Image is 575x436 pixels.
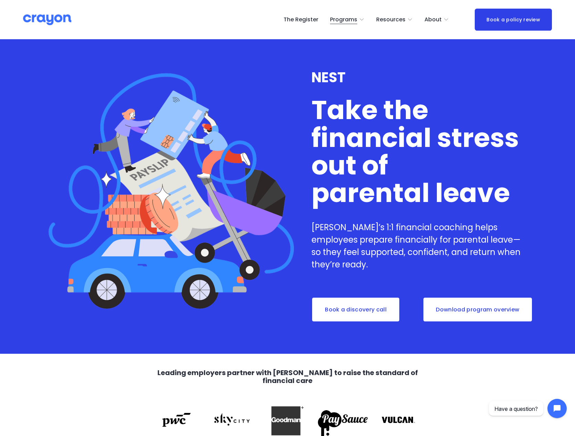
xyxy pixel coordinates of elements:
[376,15,405,25] span: Resources
[424,14,449,25] a: folder dropdown
[23,14,71,26] img: Crayon
[311,221,530,271] p: [PERSON_NAME]’s 1:1 financial coaching helps employees prepare financially for parental leave—so ...
[424,15,442,25] span: About
[284,14,318,25] a: The Register
[311,96,530,207] h1: Take the financial stress out of parental leave
[330,14,365,25] a: folder dropdown
[157,368,419,386] strong: Leading employers partner with [PERSON_NAME] to raise the standard of financial care
[376,14,413,25] a: folder dropdown
[311,70,530,86] h3: NEST
[423,297,533,322] a: Download program overview
[330,15,357,25] span: Programs
[311,297,400,322] a: Book a discovery call
[475,9,552,31] a: Book a policy review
